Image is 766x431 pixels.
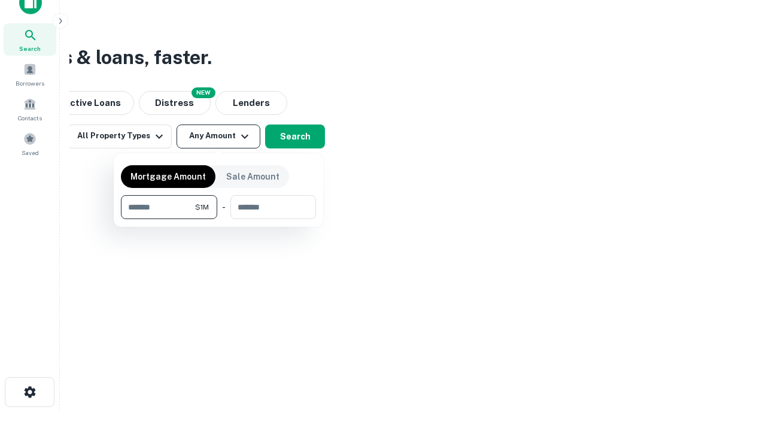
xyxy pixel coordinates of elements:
[706,297,766,354] iframe: Chat Widget
[222,195,226,219] div: -
[130,170,206,183] p: Mortgage Amount
[195,202,209,213] span: $1M
[226,170,279,183] p: Sale Amount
